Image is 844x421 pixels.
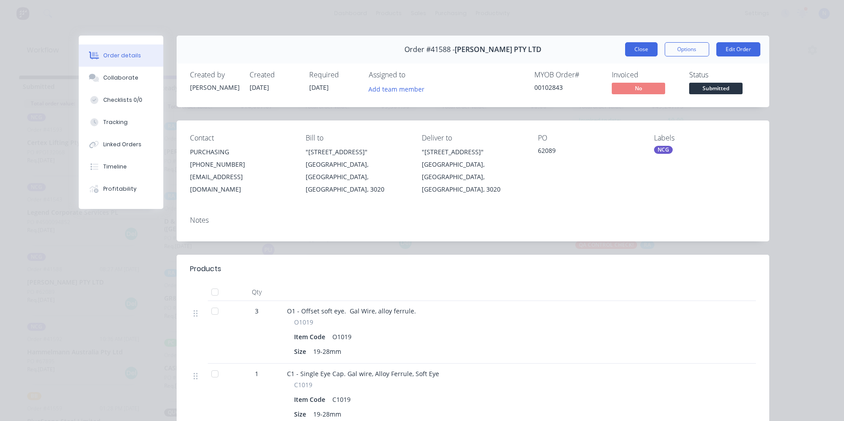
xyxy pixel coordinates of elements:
div: PO [538,134,640,142]
div: Checklists 0/0 [103,96,142,104]
div: Notes [190,216,756,225]
div: Size [294,408,310,421]
span: [PERSON_NAME] PTY LTD [455,45,541,54]
span: 1 [255,369,258,378]
button: Options [665,42,709,56]
div: 19-28mm [310,345,345,358]
span: 3 [255,306,258,316]
div: Profitability [103,185,137,193]
button: Collaborate [79,67,163,89]
div: Size [294,345,310,358]
div: "[STREET_ADDRESS]"[GEOGRAPHIC_DATA], [GEOGRAPHIC_DATA], [GEOGRAPHIC_DATA], 3020 [422,146,524,196]
span: O1019 [294,317,313,327]
div: 62089 [538,146,640,158]
div: Collaborate [103,74,138,82]
div: 00102843 [534,83,601,92]
div: Invoiced [612,71,678,79]
button: Order details [79,44,163,67]
button: Edit Order [716,42,760,56]
span: Order #41588 - [404,45,455,54]
div: "[STREET_ADDRESS]" [422,146,524,158]
div: O1019 [329,330,355,343]
span: C1019 [294,380,312,389]
span: No [612,83,665,94]
button: Close [625,42,658,56]
div: Deliver to [422,134,524,142]
button: Timeline [79,156,163,178]
div: [PHONE_NUMBER] [190,158,292,171]
span: C1 - Single Eye Cap. Gal wire, Alloy Ferrule, Soft Eye [287,369,439,378]
div: Labels [654,134,756,142]
div: NCG [654,146,673,154]
div: Bill to [306,134,408,142]
div: Item Code [294,393,329,406]
button: Add team member [363,83,429,95]
button: Checklists 0/0 [79,89,163,111]
div: [GEOGRAPHIC_DATA], [GEOGRAPHIC_DATA], [GEOGRAPHIC_DATA], 3020 [422,158,524,196]
button: Add team member [369,83,429,95]
div: PURCHASING [190,146,292,158]
div: C1019 [329,393,354,406]
div: PURCHASING[PHONE_NUMBER][EMAIL_ADDRESS][DOMAIN_NAME] [190,146,292,196]
button: Tracking [79,111,163,133]
div: Order details [103,52,141,60]
div: Item Code [294,330,329,343]
span: O1 - Offset soft eye. Gal Wire, alloy ferrule. [287,307,416,315]
span: [DATE] [309,83,329,92]
div: Status [689,71,756,79]
div: Created by [190,71,239,79]
div: Qty [230,283,283,301]
div: Products [190,264,221,274]
div: "[STREET_ADDRESS]" [306,146,408,158]
div: MYOB Order # [534,71,601,79]
div: Linked Orders [103,140,141,148]
div: [PERSON_NAME] [190,83,239,92]
div: Timeline [103,163,127,171]
div: [GEOGRAPHIC_DATA], [GEOGRAPHIC_DATA], [GEOGRAPHIC_DATA], 3020 [306,158,408,196]
button: Profitability [79,178,163,200]
div: Required [309,71,358,79]
span: [DATE] [250,83,269,92]
div: 19-28mm [310,408,345,421]
div: Assigned to [369,71,458,79]
div: Created [250,71,299,79]
div: "[STREET_ADDRESS]"[GEOGRAPHIC_DATA], [GEOGRAPHIC_DATA], [GEOGRAPHIC_DATA], 3020 [306,146,408,196]
button: Linked Orders [79,133,163,156]
span: Submitted [689,83,743,94]
div: Tracking [103,118,128,126]
button: Submitted [689,83,743,96]
div: [EMAIL_ADDRESS][DOMAIN_NAME] [190,171,292,196]
div: Contact [190,134,292,142]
